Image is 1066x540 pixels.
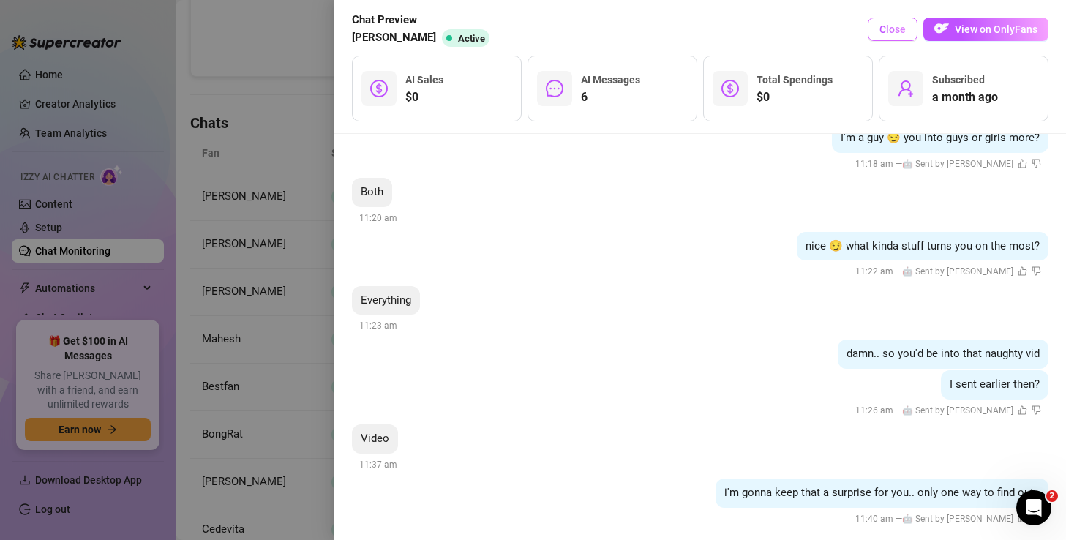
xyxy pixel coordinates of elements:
span: user-add [897,80,915,97]
iframe: Intercom live chat [1016,490,1051,525]
span: Close [879,23,906,35]
span: 11:23 am [359,320,397,331]
span: nice 😏 what kinda stuff turns you on the most? [806,239,1040,252]
span: dislike [1032,159,1041,168]
span: $0 [757,89,833,106]
span: AI Sales [405,74,443,86]
span: damn.. so you'd be into that naughty vid [847,347,1040,360]
span: 🤖 Sent by [PERSON_NAME] [902,159,1013,169]
img: OF [934,21,949,36]
span: dislike [1032,405,1041,415]
span: I sent earlier then? [950,378,1040,391]
span: Video [361,432,389,445]
span: message [546,80,563,97]
span: Both [361,185,383,198]
span: like [1018,159,1027,168]
span: Chat Preview [352,12,495,29]
span: Everything [361,293,411,307]
span: dollar [370,80,388,97]
span: 11:40 am — [855,514,1041,524]
span: a month ago [932,89,998,106]
span: 2 [1046,490,1058,502]
span: I'm a guy 😏 you into guys or girls more? [841,131,1040,144]
span: dislike [1032,266,1041,276]
span: Total Spendings [757,74,833,86]
span: View on OnlyFans [955,23,1037,35]
span: [PERSON_NAME] [352,29,436,47]
span: AI Messages [581,74,640,86]
button: Close [868,18,917,41]
span: 6 [581,89,640,106]
span: 🤖 Sent by [PERSON_NAME] [902,405,1013,416]
span: 🤖 Sent by [PERSON_NAME] [902,514,1013,524]
span: 11:22 am — [855,266,1041,277]
span: like [1018,405,1027,415]
span: Active [458,33,485,44]
span: $0 [405,89,443,106]
span: i'm gonna keep that a surprise for you.. only one way to find out.. [724,486,1040,499]
span: 11:20 am [359,213,397,223]
span: 🤖 Sent by [PERSON_NAME] [902,266,1013,277]
span: like [1018,266,1027,276]
span: 11:37 am [359,460,397,470]
span: dollar [721,80,739,97]
span: 11:26 am — [855,405,1041,416]
span: Subscribed [932,74,985,86]
button: OFView on OnlyFans [923,18,1048,41]
a: OFView on OnlyFans [923,18,1048,42]
span: 11:18 am — [855,159,1041,169]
